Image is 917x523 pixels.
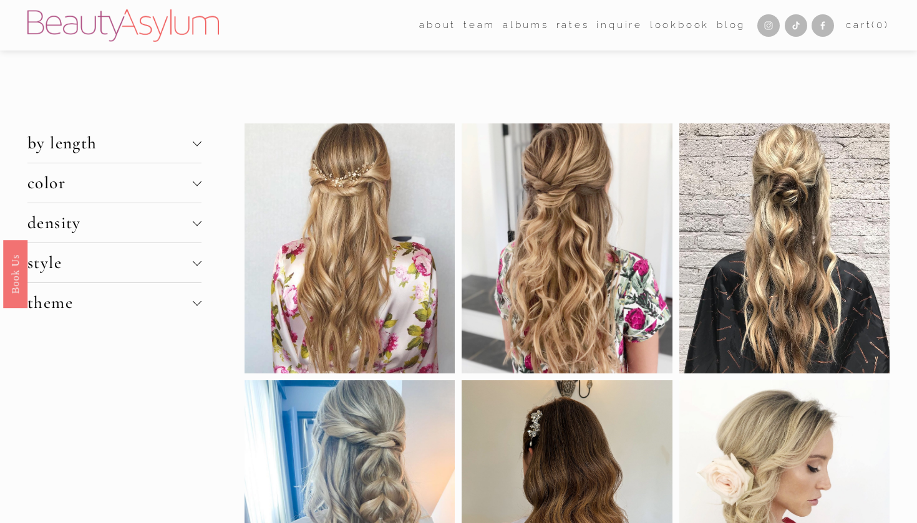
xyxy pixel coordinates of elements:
button: color [27,163,201,203]
a: albums [503,16,549,34]
a: folder dropdown [419,16,456,34]
a: Rates [556,16,589,34]
span: ( ) [871,19,889,31]
span: team [463,17,495,34]
button: theme [27,283,201,322]
span: style [27,252,193,273]
button: density [27,203,201,242]
span: theme [27,292,193,313]
span: about [419,17,456,34]
a: Lookbook [650,16,709,34]
a: 0 items in cart [846,17,890,34]
span: 0 [876,19,885,31]
a: TikTok [785,14,807,37]
span: by length [27,133,193,153]
a: Inquire [596,16,643,34]
a: folder dropdown [463,16,495,34]
span: color [27,173,193,193]
button: style [27,243,201,282]
a: Instagram [757,14,780,37]
a: Facebook [812,14,834,37]
a: Book Us [3,239,27,307]
img: Beauty Asylum | Bridal Hair &amp; Makeup Charlotte &amp; Atlanta [27,9,219,42]
a: Blog [717,16,745,34]
span: density [27,213,193,233]
button: by length [27,123,201,163]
